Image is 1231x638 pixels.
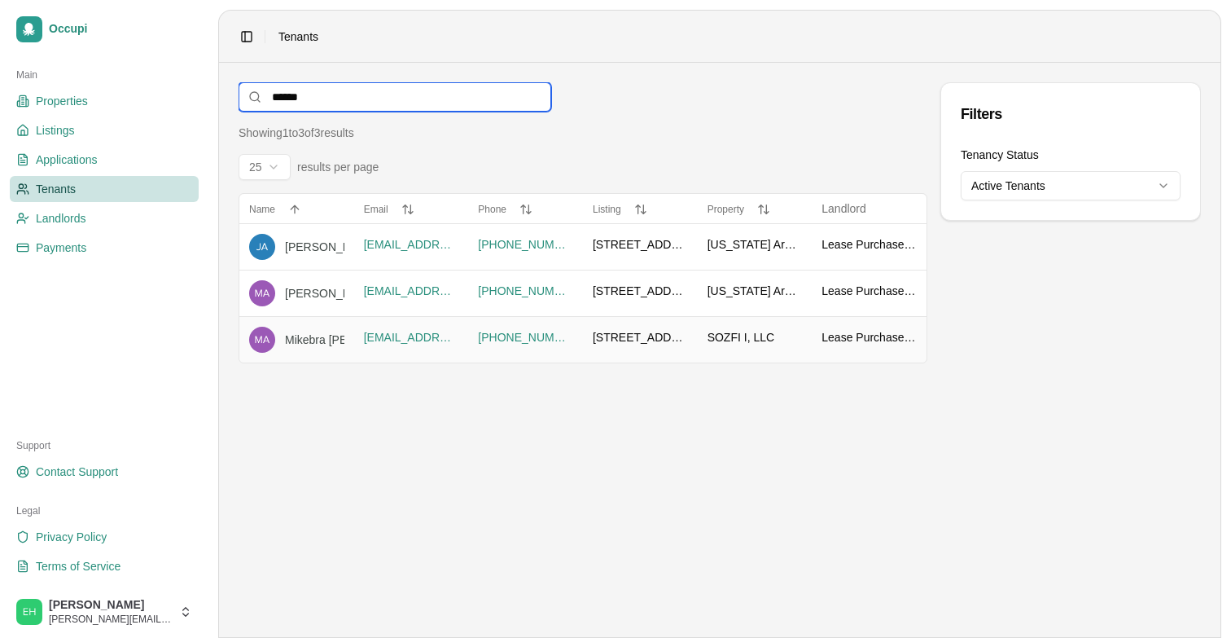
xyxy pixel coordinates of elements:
[364,236,459,253] span: [EMAIL_ADDRESS][DOMAIN_NAME]
[10,433,199,459] div: Support
[593,204,621,215] span: Listing
[10,10,199,49] a: Occupi
[10,524,199,550] a: Privacy Policy
[36,152,98,168] span: Applications
[707,204,744,215] span: Property
[249,280,275,306] img: 91071bfb3b08ef5f21bdc5c001c7861f
[364,329,459,345] span: [EMAIL_ADDRESS][DOMAIN_NAME]
[36,181,76,197] span: Tenants
[10,62,199,88] div: Main
[10,176,199,202] a: Tenants
[478,236,573,253] span: [PHONE_NUMBER]
[36,210,86,227] span: Landlords
[10,235,199,261] a: Payments
[364,204,388,215] span: Email
[364,283,459,299] span: [EMAIL_ADDRESS][DOMAIN_NAME]
[285,285,475,301] div: [PERSON_NAME] [PERSON_NAME]
[10,147,199,173] a: Applications
[285,332,423,348] div: Mikebra [PERSON_NAME]
[10,88,199,114] a: Properties
[961,103,1181,125] div: Filters
[278,29,318,45] nav: breadcrumb
[478,329,573,345] span: [PHONE_NUMBER]
[36,240,86,256] span: Payments
[593,329,688,345] span: [STREET_ADDRESS]
[36,464,118,480] span: Contact Support
[49,613,173,626] span: [PERSON_NAME][EMAIL_ADDRESS][DOMAIN_NAME]
[364,203,459,216] button: Email
[278,29,318,45] span: Tenants
[10,117,199,143] a: Listings
[821,329,917,345] span: Lease Purchase Gr...
[593,203,688,216] button: Listing
[707,203,803,216] button: Property
[36,93,88,109] span: Properties
[10,498,199,524] div: Legal
[249,327,275,353] img: 98ff7551e07ea4a158d7230108e9cf5f
[10,205,199,231] a: Landlords
[249,204,275,215] span: Name
[593,236,688,253] span: [STREET_ADDRESS]
[821,236,917,253] span: Lease Purchase Gr...
[10,592,199,631] button: Emily Hart[PERSON_NAME][PERSON_NAME][EMAIL_ADDRESS][DOMAIN_NAME]
[36,558,120,574] span: Terms of Service
[10,553,199,579] a: Terms of Service
[478,203,573,216] button: Phone
[36,529,107,545] span: Privacy Policy
[285,239,475,255] div: [PERSON_NAME] [PERSON_NAME]
[478,283,573,299] span: [PHONE_NUMBER]
[239,125,354,141] div: Showing 1 to 3 of 3 results
[707,329,774,345] span: SOZFI I, LLC
[49,22,192,37] span: Occupi
[821,202,866,215] span: Landlord
[249,234,275,260] img: fa149fa22d9136e0c460933b5b21ba57
[249,203,344,216] button: Name
[49,598,173,613] span: [PERSON_NAME]
[478,204,506,215] span: Phone
[707,283,803,299] span: [US_STATE] Area Rent...
[16,599,42,625] img: Emily Hart
[10,459,199,485] a: Contact Support
[297,159,379,175] span: results per page
[36,122,74,139] span: Listings
[707,236,803,253] span: [US_STATE] Area Rent...
[961,148,1039,161] label: Tenancy Status
[821,283,917,299] span: Lease Purchase Gr...
[593,283,688,299] span: [STREET_ADDRESS]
